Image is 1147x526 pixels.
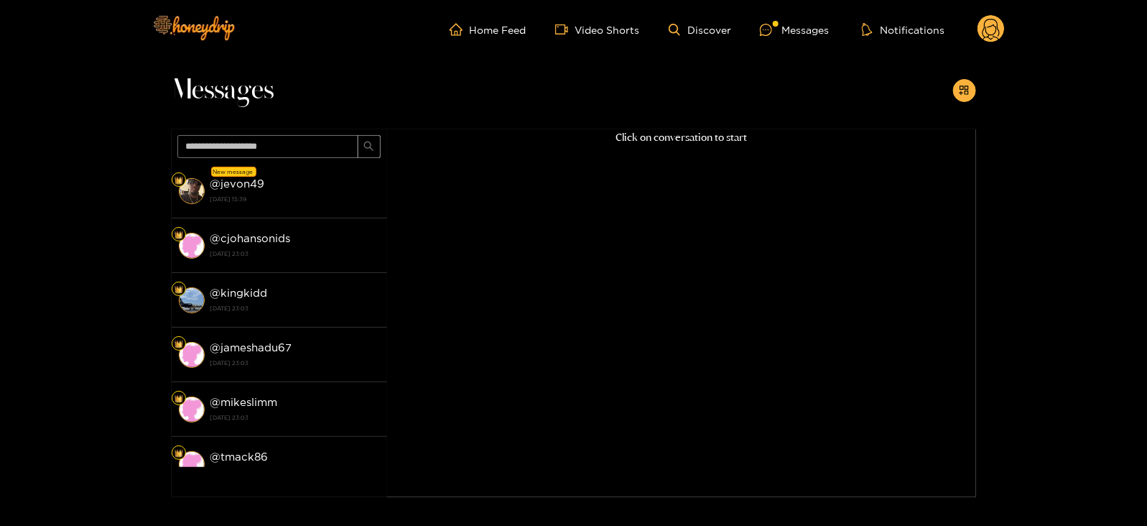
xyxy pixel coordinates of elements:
img: Fan Level [175,285,183,294]
strong: @ jevon49 [210,177,265,190]
strong: @ kingkidd [210,287,268,299]
a: Home Feed [450,23,526,36]
strong: @ jameshadu67 [210,341,292,354]
img: Fan Level [175,340,183,349]
strong: [DATE] 15:39 [210,193,380,206]
div: New message [211,167,256,177]
strong: [DATE] 23:03 [210,411,380,424]
img: conversation [179,397,205,423]
span: home [450,23,470,36]
strong: @ cjohansonids [210,232,291,244]
img: conversation [179,233,205,259]
img: Fan Level [175,176,183,185]
img: Fan Level [175,394,183,403]
img: conversation [179,342,205,368]
button: appstore-add [953,79,976,102]
strong: [DATE] 23:03 [210,356,380,369]
span: search [363,141,374,153]
img: conversation [179,178,205,204]
strong: @ tmack86 [210,451,269,463]
div: Messages [760,22,829,38]
button: search [358,135,381,158]
button: Notifications [858,22,949,37]
a: Video Shorts [555,23,640,36]
strong: [DATE] 23:03 [210,466,380,479]
img: Fan Level [175,231,183,239]
span: appstore-add [959,85,970,97]
img: conversation [179,287,205,313]
img: conversation [179,451,205,477]
strong: @ mikeslimm [210,396,278,408]
a: Discover [669,24,731,36]
span: Messages [172,73,274,108]
strong: [DATE] 23:03 [210,247,380,260]
span: video-camera [555,23,575,36]
p: Click on conversation to start [387,129,976,146]
strong: [DATE] 23:03 [210,302,380,315]
img: Fan Level [175,449,183,458]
